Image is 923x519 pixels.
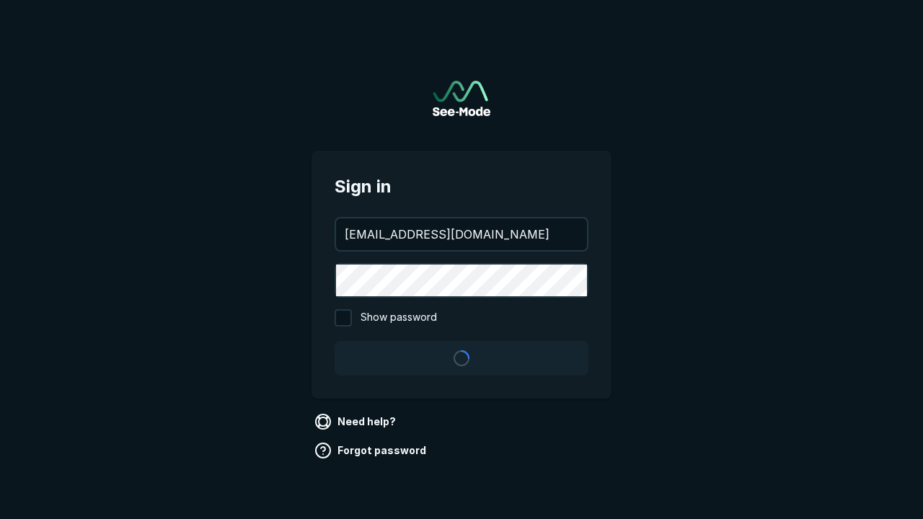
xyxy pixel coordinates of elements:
img: See-Mode Logo [433,81,490,116]
a: Go to sign in [433,81,490,116]
span: Show password [361,309,437,327]
input: your@email.com [336,218,587,250]
a: Forgot password [312,439,432,462]
a: Need help? [312,410,402,433]
span: Sign in [335,174,588,200]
